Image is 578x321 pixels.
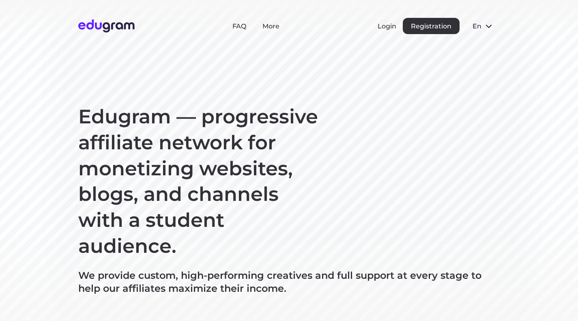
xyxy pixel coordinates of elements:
button: Registration [403,18,460,34]
button: Login [378,22,396,30]
img: Edugram Logo [78,19,135,32]
a: FAQ [232,22,246,30]
h1: Edugram — progressive affiliate network for monetizing websites, blogs, and channels with a stude... [78,104,322,259]
a: More [262,22,279,30]
span: en [473,22,481,30]
button: en [466,18,500,34]
p: We provide custom, high-performing creatives and full support at every stage to help our affiliat... [78,269,500,295]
